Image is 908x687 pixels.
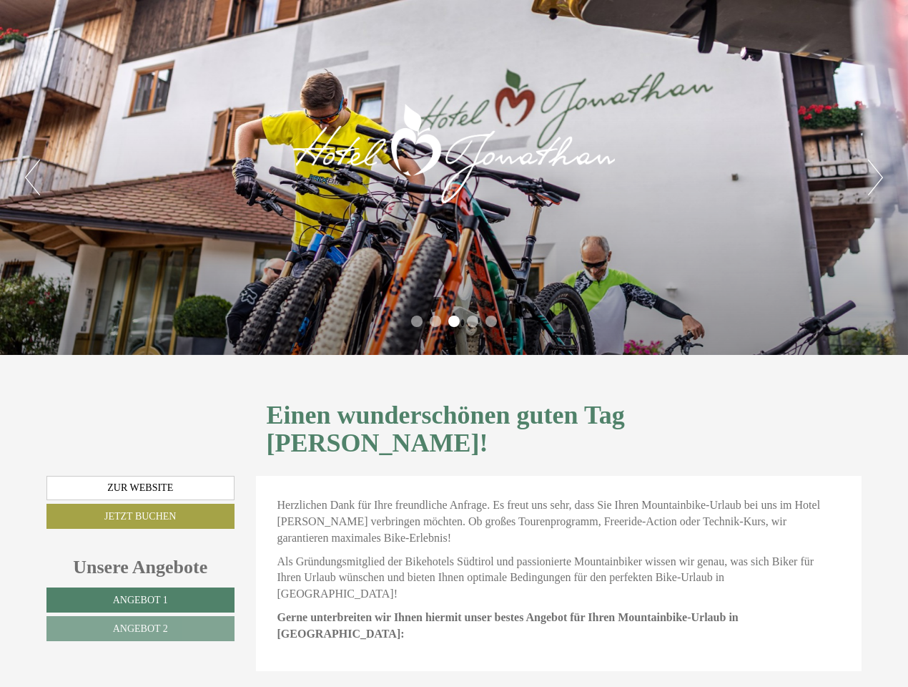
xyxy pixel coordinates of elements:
[46,476,235,500] a: Zur Website
[46,554,235,580] div: Unsere Angebote
[46,504,235,529] a: Jetzt buchen
[277,611,739,640] strong: Gerne unterbreiten wir Ihnen hiermit unser bestes Angebot für Ihren Mountainbike-Urlaub in [GEOGR...
[277,497,841,547] p: Herzlichen Dank für Ihre freundliche Anfrage. Es freut uns sehr, dass Sie Ihren Mountainbike-Urla...
[277,554,841,603] p: Als Gründungsmitglied der Bikehotels Südtirol und passionierte Mountainbiker wissen wir genau, wa...
[868,160,883,195] button: Next
[267,401,852,458] h1: Einen wunderschönen guten Tag [PERSON_NAME]!
[25,160,40,195] button: Previous
[113,595,168,605] span: Angebot 1
[113,623,168,634] span: Angebot 2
